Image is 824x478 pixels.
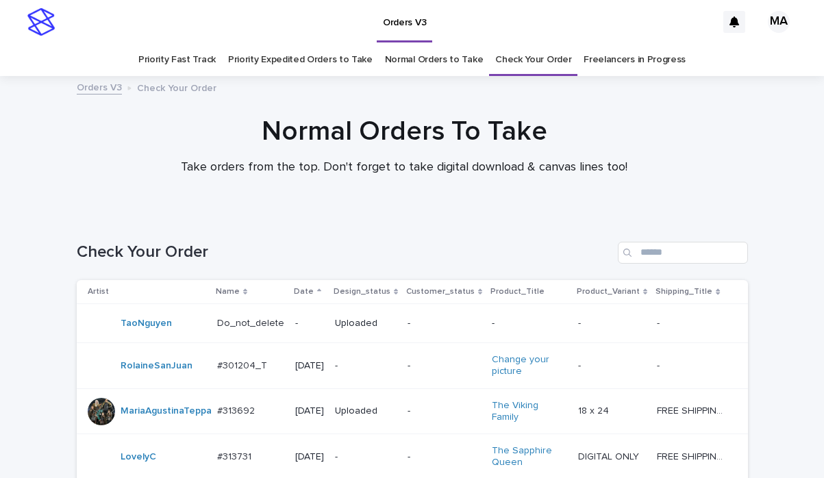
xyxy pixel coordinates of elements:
[295,360,324,372] p: [DATE]
[77,304,748,343] tr: TaoNguyen Do_not_deleteDo_not_delete -Uploaded---- --
[768,11,790,33] div: MA
[578,357,584,372] p: -
[228,44,373,76] a: Priority Expedited Orders to Take
[578,403,612,417] p: 18 x 24
[618,242,748,264] input: Search
[656,284,712,299] p: Shipping_Title
[121,451,156,463] a: LovelyC
[492,400,567,423] a: The Viking Family
[77,388,748,434] tr: MariaAgustinaTeppa #313692#313692 [DATE]Uploaded-The Viking Family 18 x 2418 x 24 FREE SHIPPING -...
[216,284,240,299] p: Name
[295,451,324,463] p: [DATE]
[657,403,728,417] p: FREE SHIPPING - preview in 1-2 business days, after your approval delivery will take 5-10 b.d.
[334,284,390,299] p: Design_status
[492,445,567,468] a: The Sapphire Queen
[492,318,567,329] p: -
[492,354,567,377] a: Change your picture
[77,343,748,389] tr: RolaineSanJuan #301204_T#301204_T [DATE]--Change your picture -- --
[385,44,484,76] a: Normal Orders to Take
[88,284,109,299] p: Artist
[495,44,571,76] a: Check Your Order
[584,44,686,76] a: Freelancers in Progress
[137,79,216,95] p: Check Your Order
[578,315,584,329] p: -
[217,403,258,417] p: #313692
[294,284,314,299] p: Date
[408,360,481,372] p: -
[335,360,397,372] p: -
[217,315,287,329] p: Do_not_delete
[217,449,254,463] p: #313731
[121,318,172,329] a: TaoNguyen
[68,115,740,148] h1: Normal Orders To Take
[121,405,212,417] a: MariaAgustinaTeppa
[27,8,55,36] img: stacker-logo-s-only.png
[121,360,192,372] a: RolaineSanJuan
[335,405,397,417] p: Uploaded
[138,44,216,76] a: Priority Fast Track
[77,242,612,262] h1: Check Your Order
[490,284,545,299] p: Product_Title
[130,160,678,175] p: Take orders from the top. Don't forget to take digital download & canvas lines too!
[657,315,662,329] p: -
[408,318,481,329] p: -
[335,318,397,329] p: Uploaded
[406,284,475,299] p: Customer_status
[217,357,270,372] p: #301204_T
[657,357,662,372] p: -
[77,79,122,95] a: Orders V3
[577,284,640,299] p: Product_Variant
[408,451,481,463] p: -
[295,318,324,329] p: -
[578,449,642,463] p: DIGITAL ONLY
[408,405,481,417] p: -
[295,405,324,417] p: [DATE]
[657,449,728,463] p: FREE SHIPPING - preview in 1-2 business days, after your approval delivery will take 5-10 b.d.
[335,451,397,463] p: -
